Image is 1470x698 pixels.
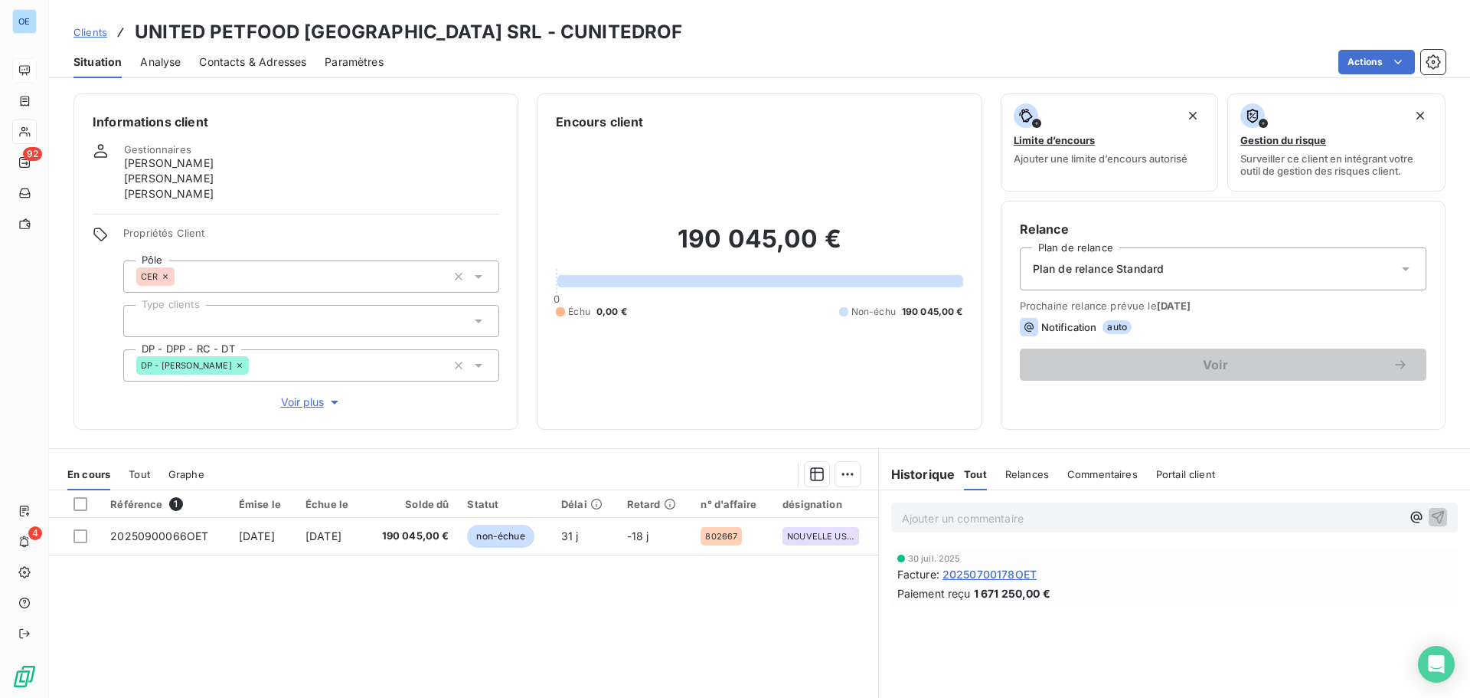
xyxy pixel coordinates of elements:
span: Propriétés Client [123,227,499,248]
span: CER [141,272,158,281]
span: Paramètres [325,54,384,70]
h6: Relance [1020,220,1426,238]
div: Statut [467,498,543,510]
span: Gestion du risque [1240,134,1326,146]
button: Gestion du risqueSurveiller ce client en intégrant votre outil de gestion des risques client. [1227,93,1445,192]
span: Tout [129,468,150,480]
span: Échu [568,305,590,319]
span: Voir [1038,359,1393,371]
span: 92 [23,147,42,161]
span: Limite d’encours [1014,134,1095,146]
h2: 190 045,00 € [556,224,962,270]
span: 20250700178OET [942,566,1037,582]
span: Plan de relance Standard [1033,261,1165,277]
span: 1 [169,497,183,511]
span: DP - [PERSON_NAME] [141,361,232,370]
button: Voir [1020,349,1426,381]
span: Facture : [897,566,939,582]
input: Ajouter une valeur [175,270,187,283]
span: -18 j [627,529,649,542]
div: Délai [561,498,609,510]
h3: UNITED PETFOOD [GEOGRAPHIC_DATA] SRL - CUNITEDROF [135,18,682,46]
span: Analyse [140,54,181,70]
span: Surveiller ce client en intégrant votre outil de gestion des risques client. [1240,152,1432,177]
span: Paiement reçu [897,585,971,601]
span: 4 [28,526,42,540]
div: Open Intercom Messenger [1418,646,1455,683]
span: 190 045,00 € [902,305,963,319]
input: Ajouter une valeur [136,314,149,328]
button: Voir plus [123,394,499,411]
span: Contacts & Adresses [199,54,306,70]
button: Limite d’encoursAjouter une limite d’encours autorisé [1001,93,1219,192]
span: [PERSON_NAME] [124,186,214,202]
span: Gestionnaires [124,143,191,156]
span: [PERSON_NAME] [124,171,214,186]
span: 0,00 € [596,305,627,319]
span: non-échue [467,525,534,548]
div: n° d'affaire [701,498,764,510]
div: Retard [627,498,683,510]
a: Clients [73,25,107,40]
span: 30 juil. 2025 [908,554,961,563]
div: Échue le [305,498,354,510]
span: 31 j [561,529,579,542]
span: Graphe [168,468,204,480]
h6: Encours client [556,113,643,131]
span: Prochaine relance prévue le [1020,300,1426,312]
button: Actions [1338,50,1415,74]
img: Logo LeanPay [12,664,37,689]
span: [DATE] [1157,300,1191,312]
span: [DATE] [305,529,341,542]
span: Voir plus [281,395,342,410]
span: Clients [73,26,107,38]
div: Solde dû [373,498,449,510]
span: 20250900066OET [110,529,208,542]
div: Référence [110,497,220,511]
span: Ajouter une limite d’encours autorisé [1014,152,1187,165]
span: Non-échu [851,305,896,319]
span: 0 [554,293,560,305]
span: NOUVELLE USINE D'EXTRUSION [GEOGRAPHIC_DATA] [787,532,854,541]
input: Ajouter une valeur [249,359,261,372]
span: Situation [73,54,122,70]
div: Émise le [239,498,287,510]
div: désignation [782,498,869,510]
h6: Historique [879,465,955,483]
span: auto [1102,320,1132,334]
span: Portail client [1156,468,1215,480]
span: Notification [1041,321,1097,333]
span: Tout [964,468,987,480]
span: 190 045,00 € [373,529,449,544]
h6: Informations client [93,113,499,131]
span: Relances [1005,468,1049,480]
span: Commentaires [1067,468,1138,480]
span: 802667 [705,532,737,541]
span: [PERSON_NAME] [124,156,214,171]
span: [DATE] [239,529,275,542]
div: OE [12,9,37,34]
span: 1 671 250,00 € [974,585,1050,601]
span: En cours [67,468,110,480]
